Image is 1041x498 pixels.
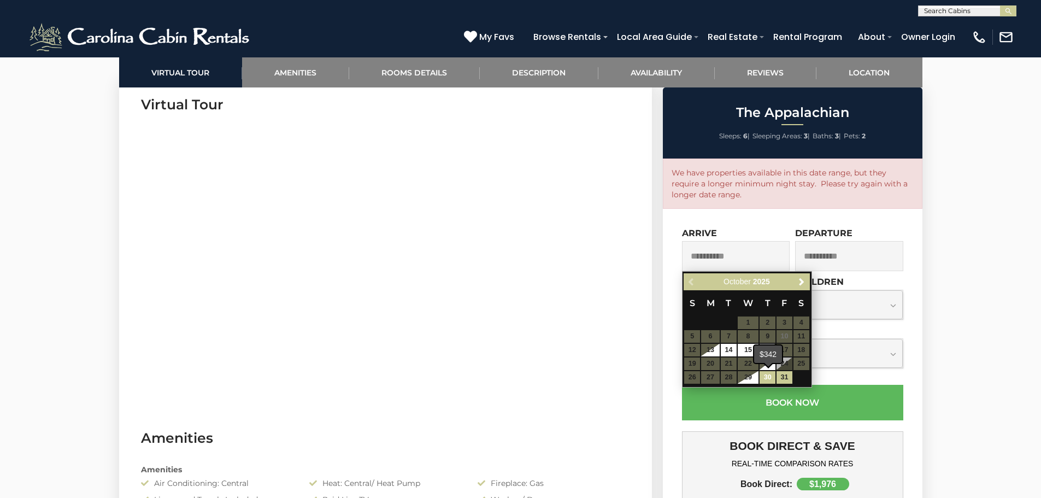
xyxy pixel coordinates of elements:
h3: Amenities [141,429,630,448]
li: | [752,129,810,143]
a: Rental Program [768,27,848,46]
span: Sunday [690,298,695,308]
strong: 2 [862,132,866,140]
a: 13 [701,344,720,356]
div: Amenities [133,464,638,475]
div: $342 [754,345,782,363]
span: Thursday [765,298,771,308]
span: Saturday [798,298,804,308]
span: October [724,277,751,286]
label: Arrive [682,228,717,238]
a: Reviews [715,57,816,87]
span: Pets: [844,132,860,140]
img: White-1-2.png [27,21,254,54]
span: Sleeping Areas: [752,132,802,140]
label: Departure [795,228,852,238]
label: Children [795,277,844,287]
a: 31 [777,371,792,384]
span: Baths: [813,132,833,140]
a: Real Estate [702,27,763,46]
a: Next [795,275,809,289]
span: Tuesday [726,298,731,308]
span: Sleeps: [719,132,742,140]
h3: Virtual Tour [141,95,630,114]
h2: The Appalachian [666,106,920,120]
h3: BOOK DIRECT & SAVE [690,440,895,453]
li: | [813,129,841,143]
span: My Favs [479,30,514,44]
a: About [852,27,891,46]
a: Local Area Guide [611,27,697,46]
div: Fireplace: Gas [469,478,638,489]
a: My Favs [464,30,517,44]
a: Description [480,57,598,87]
div: $1,976 [797,478,849,490]
a: Rooms Details [349,57,480,87]
a: 30 [760,371,775,384]
span: Next [797,278,806,286]
strong: 6 [743,132,748,140]
img: phone-regular-white.png [972,30,987,45]
a: Owner Login [896,27,961,46]
span: Wednesday [743,298,753,308]
p: We have properties available in this date range, but they require a longer minimum night stay. Pl... [672,167,914,200]
div: Heat: Central/ Heat Pump [301,478,469,489]
a: Virtual Tour [119,57,242,87]
span: Monday [707,298,715,308]
h4: REAL-TIME COMPARISON RATES [690,459,895,468]
a: 29 [738,371,758,384]
img: mail-regular-white.png [998,30,1014,45]
button: Book Now [682,385,903,420]
div: Air Conditioning: Central [133,478,301,489]
span: 2025 [753,277,770,286]
span: Friday [781,298,787,308]
a: 15 [738,344,758,356]
a: 14 [721,344,737,356]
strong: 3 [804,132,808,140]
a: Amenities [242,57,349,87]
a: Availability [598,57,715,87]
a: Location [816,57,922,87]
strong: 3 [835,132,839,140]
li: | [719,129,750,143]
a: Browse Rentals [528,27,607,46]
div: Book Direct: [690,479,793,489]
